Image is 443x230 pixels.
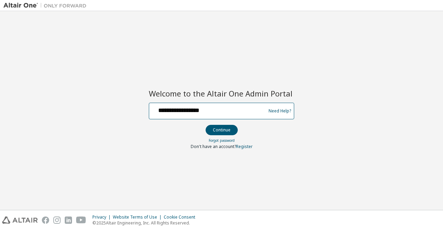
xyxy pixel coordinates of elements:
[2,217,38,224] img: altair_logo.svg
[65,217,72,224] img: linkedin.svg
[236,144,253,149] a: Register
[3,2,90,9] img: Altair One
[92,220,199,226] p: © 2025 Altair Engineering, Inc. All Rights Reserved.
[149,89,294,98] h2: Welcome to the Altair One Admin Portal
[53,217,61,224] img: instagram.svg
[164,214,199,220] div: Cookie Consent
[76,217,86,224] img: youtube.svg
[42,217,49,224] img: facebook.svg
[206,125,238,135] button: Continue
[191,144,236,149] span: Don't have an account?
[92,214,113,220] div: Privacy
[113,214,164,220] div: Website Terms of Use
[209,138,235,143] a: Forgot password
